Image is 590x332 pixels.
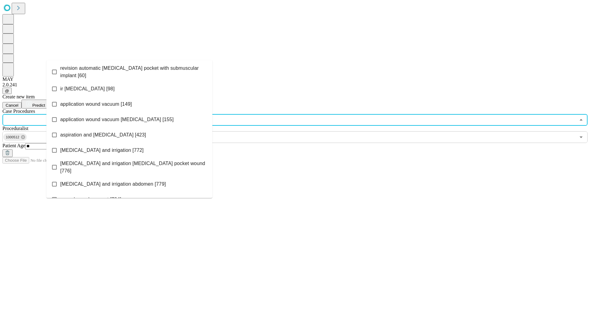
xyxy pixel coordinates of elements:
[60,160,207,175] span: [MEDICAL_DATA] and irrigation [MEDICAL_DATA] pocket wound [776]
[60,101,132,108] span: application wound vacuum [149]
[32,103,45,108] span: Predict
[6,103,18,108] span: Cancel
[2,82,588,88] div: 2.0.241
[577,116,585,124] button: Close
[60,65,207,79] span: revision automatic [MEDICAL_DATA] pocket with submuscular implant [60]
[60,116,174,123] span: application wound vacuum [MEDICAL_DATA] [155]
[5,89,9,93] span: @
[60,196,121,203] span: wound vac placement [784]
[577,133,585,141] button: Open
[60,147,144,154] span: [MEDICAL_DATA] and irrigation [772]
[2,102,22,109] button: Cancel
[60,85,115,93] span: ir [MEDICAL_DATA] [98]
[60,131,146,139] span: aspiration and [MEDICAL_DATA] [423]
[60,180,166,188] span: [MEDICAL_DATA] and irrigation abdomen [779]
[2,77,588,82] div: MAY
[2,88,12,94] button: @
[3,133,27,141] div: 1000512
[3,134,22,141] span: 1000512
[2,126,28,131] span: Proceduralist
[22,100,50,109] button: Predict
[2,109,35,114] span: Scheduled Procedure
[2,94,35,99] span: Create new item
[2,143,25,148] span: Patient Age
